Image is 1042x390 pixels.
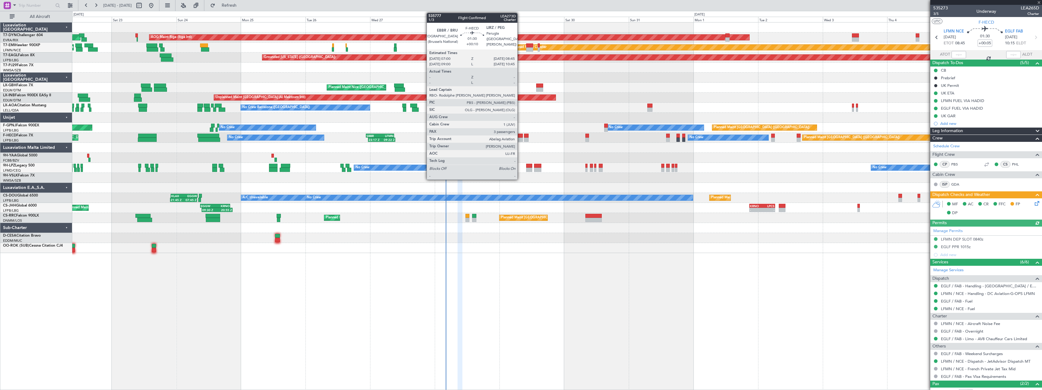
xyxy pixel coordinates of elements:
a: EGLF / FAB - Pax Visa Requirements [941,374,1006,379]
a: LFPB/LBG [3,198,19,203]
a: WMSA/SZB [3,68,21,73]
div: 21:45 Z [171,198,184,202]
a: EGLF / FAB - Weekend Surcharges [941,351,1003,356]
a: DNMM/LOS [3,218,22,223]
div: Planned Maint Nice ([GEOGRAPHIC_DATA]) [329,83,396,92]
span: Crew [932,135,943,142]
span: LX-INB [3,94,15,97]
div: - [762,208,775,212]
div: CP [940,161,950,168]
a: D-CESACitation Bravo [3,234,41,238]
span: Flight Crew [932,151,955,158]
span: ELDT [1016,40,1026,46]
div: Planned Maint [GEOGRAPHIC_DATA] ([GEOGRAPHIC_DATA]) [326,213,421,222]
span: T7-PJ29 [3,63,17,67]
a: LX-INBFalcon 900EX EASy II [3,94,51,97]
div: 09:30 Z [202,208,217,212]
div: Thu 4 [887,17,952,22]
span: Services [932,259,948,266]
span: T7-EMI [3,43,15,47]
span: MF [952,201,958,207]
a: EDLW/DTM [3,88,21,93]
a: F-GPNJFalcon 900EX [3,124,39,127]
span: 01:30 [980,33,990,39]
div: LPCS [762,204,775,208]
div: No Crew [609,123,623,132]
a: Manage Services [933,267,964,273]
a: LFMD/CEQ [3,168,21,173]
span: Charter [1021,11,1039,16]
a: EGLF / FAB - Fuel [941,299,972,304]
div: 07:45 Z [183,198,196,202]
div: Planned Maint [GEOGRAPHIC_DATA] ([GEOGRAPHIC_DATA]) [711,193,807,202]
div: A/C Unavailable [243,193,268,202]
div: Planned Maint [GEOGRAPHIC_DATA] ([GEOGRAPHIC_DATA]) [804,133,900,142]
div: Unplanned Maint [GEOGRAPHIC_DATA] (Al Maktoum Intl) [216,93,305,102]
a: 9H-YAAGlobal 5000 [3,154,37,157]
div: Planned Maint [GEOGRAPHIC_DATA] ([GEOGRAPHIC_DATA]) [501,213,597,222]
span: DP [952,210,958,216]
a: PHL [1012,162,1026,167]
div: Tue 26 [305,17,370,22]
div: Fri 22 [47,17,112,22]
span: Cabin Crew [932,171,955,178]
div: Prebrief [941,75,955,80]
button: UTC [932,19,942,24]
div: [DATE] [694,12,705,17]
div: UK Permit [941,83,959,88]
span: F-HECD [3,134,16,137]
div: No Crew [307,193,321,202]
div: No Crew Barcelona ([GEOGRAPHIC_DATA]) [242,103,310,112]
div: Planned Maint [GEOGRAPHIC_DATA] ([GEOGRAPHIC_DATA]) [27,133,123,142]
div: UK ETA [941,91,954,96]
span: Dispatch [932,275,949,282]
span: 10:15 [1005,40,1015,46]
div: Grounded [US_STATE] ([GEOGRAPHIC_DATA]) [264,53,335,62]
div: - [750,208,762,212]
div: Mon 25 [241,17,305,22]
a: Schedule Crew [933,143,960,149]
span: FP [1016,201,1020,207]
div: No Crew [690,133,703,142]
div: KRNO [750,204,762,208]
div: Wed 27 [370,17,435,22]
span: EGLF FAB [1005,29,1023,35]
div: CB [941,68,946,73]
span: LX-GBH [3,84,16,87]
a: LELL/QSA [3,108,19,113]
div: SBBR [366,134,380,138]
span: CS-RRC [3,214,16,217]
span: [DATE] - [DATE] [103,3,132,8]
span: Dispatch To-Dos [932,60,963,67]
span: ALDT [1022,52,1032,58]
div: No Crew [229,133,243,142]
span: OO-ROK (SUB) [3,244,29,248]
a: EDDM/MUC [3,238,22,243]
span: 535273 [933,5,948,11]
a: EDLW/DTM [3,98,21,103]
a: CS-RRCFalcon 900LX [3,214,39,217]
a: T7-PJ29Falcon 7X [3,63,33,67]
span: Others [932,343,946,350]
div: Planned Maint [GEOGRAPHIC_DATA] ([GEOGRAPHIC_DATA]) [714,123,809,132]
div: KLAX [171,194,184,198]
div: AOG Maint Riga (Riga Intl) [151,33,192,42]
a: LFPB/LBG [3,138,19,143]
div: Thu 28 [435,17,499,22]
span: FFC [999,201,1006,207]
a: EGLF / FAB - Limo - AV8 Chauffeur Cars Limited [941,336,1027,341]
a: OO-ROK (SUB)Cessna Citation CJ4 [3,244,63,248]
a: LFPB/LBG [3,208,19,213]
span: AC [968,201,973,207]
div: Fri 29 [499,17,564,22]
span: LFMN NCE [944,29,964,35]
span: CR [983,201,989,207]
span: Charter [932,313,947,320]
a: EVRA/RIX [3,38,18,43]
span: ATOT [940,52,950,58]
input: Trip Number [19,1,53,10]
a: 9H-LPZLegacy 500 [3,164,35,167]
a: LFMN/NCE [3,48,21,53]
span: F-GPNJ [3,124,16,127]
div: LFMN [380,134,393,138]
